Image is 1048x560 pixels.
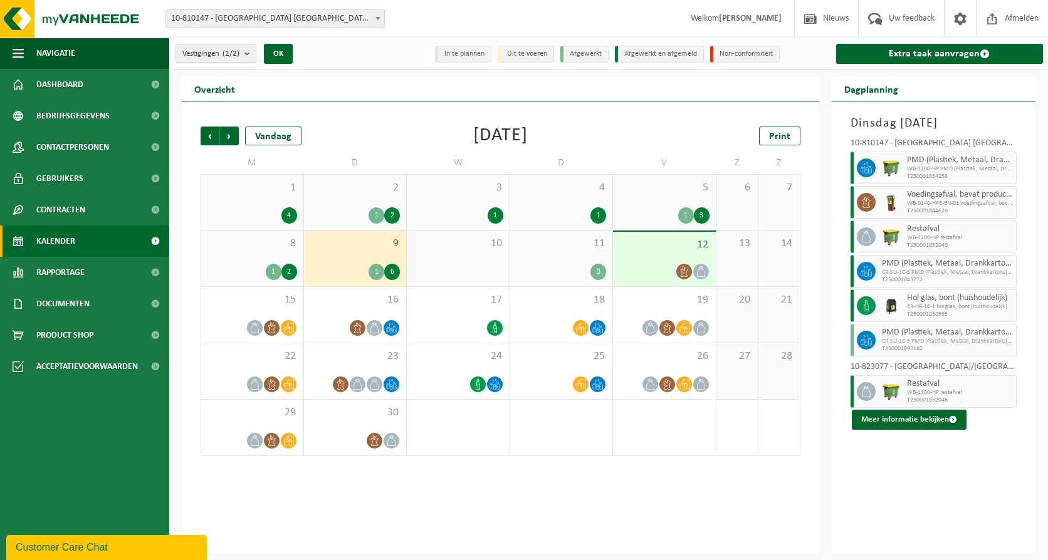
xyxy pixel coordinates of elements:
[882,338,1014,345] span: CR-SU-1C-5 PMD (Plastiek, Metaal, Drankkartons) (bedrijven)
[281,264,297,280] div: 2
[723,237,752,251] span: 13
[36,69,83,100] span: Dashboard
[207,293,297,307] span: 15
[36,319,93,351] span: Product Shop
[907,389,1014,397] span: WB-1100-HP restafval
[36,132,109,163] span: Contactpersonen
[723,293,752,307] span: 20
[907,224,1014,234] span: Restafval
[36,38,75,69] span: Navigatie
[36,100,110,132] span: Bedrijfsgegevens
[882,158,901,177] img: WB-1100-HPE-GN-50
[510,152,614,174] td: D
[615,46,704,63] li: Afgewerkt en afgemeld
[907,200,1014,207] span: WB-0140-HPE-BN-01 voedingsafval, bevat prod van dierl oorspr
[851,114,1017,133] h3: Dinsdag [DATE]
[882,328,1014,338] span: PMD (Plastiek, Metaal, Drankkartons) (bedrijven)
[36,257,85,288] span: Rapportage
[882,382,901,401] img: WB-1100-HPE-GN-50
[719,14,782,23] strong: [PERSON_NAME]
[907,311,1014,318] span: T250001850565
[310,293,401,307] span: 16
[264,44,293,64] button: OK
[716,152,758,174] td: Z
[413,181,503,195] span: 3
[852,410,967,430] button: Meer informatie bekijken
[882,345,1014,353] span: T250001893182
[384,207,400,224] div: 2
[560,46,609,63] li: Afgewerkt
[882,227,901,246] img: WB-1100-HPE-GN-50
[832,76,911,101] h2: Dagplanning
[165,9,385,28] span: 10-810147 - VAN DER VALK HOTEL ANTWERPEN NV - BORGERHOUT
[201,127,219,145] span: Vorige
[851,363,1017,375] div: 10-823077 - [GEOGRAPHIC_DATA]/[GEOGRAPHIC_DATA] - [GEOGRAPHIC_DATA]
[590,264,606,280] div: 3
[201,152,304,174] td: M
[245,127,301,145] div: Vandaag
[266,264,281,280] div: 1
[765,293,794,307] span: 21
[619,350,710,363] span: 26
[836,44,1044,64] a: Extra taak aanvragen
[516,350,607,363] span: 25
[166,10,384,28] span: 10-810147 - VAN DER VALK HOTEL ANTWERPEN NV - BORGERHOUT
[369,207,384,224] div: 1
[678,207,694,224] div: 1
[488,207,503,224] div: 1
[907,165,1014,173] span: WB-1100-HP PMD (Plastiek, Metaal, Drankkartons) (bedrijven)
[769,132,790,142] span: Print
[907,190,1014,200] span: Voedingsafval, bevat producten van dierlijke oorsprong, onverpakt, categorie 3
[36,163,83,194] span: Gebruikers
[765,350,794,363] span: 28
[407,152,510,174] td: W
[590,207,606,224] div: 1
[220,127,239,145] span: Volgende
[851,139,1017,152] div: 10-810147 - [GEOGRAPHIC_DATA] [GEOGRAPHIC_DATA] - [GEOGRAPHIC_DATA]
[907,242,1014,249] span: T250001852040
[765,237,794,251] span: 14
[281,207,297,224] div: 4
[304,152,407,174] td: D
[723,350,752,363] span: 27
[413,293,503,307] span: 17
[882,276,1014,284] span: T250001843772
[882,259,1014,269] span: PMD (Plastiek, Metaal, Drankkartons) (bedrijven)
[907,173,1014,180] span: T250001854258
[369,264,384,280] div: 1
[207,350,297,363] span: 22
[882,193,901,212] img: WB-0140-HPE-BN-06
[36,194,85,226] span: Contracten
[182,76,248,101] h2: Overzicht
[907,207,1014,215] span: T250001844626
[413,237,503,251] span: 10
[516,237,607,251] span: 11
[516,293,607,307] span: 18
[413,350,503,363] span: 24
[435,46,491,63] li: In te plannen
[310,406,401,420] span: 30
[613,152,716,174] td: V
[882,269,1014,276] span: CR-SU-1C-5 PMD (Plastiek, Metaal, Drankkartons) (bedrijven)
[619,181,710,195] span: 5
[310,181,401,195] span: 2
[619,293,710,307] span: 19
[907,397,1014,404] span: T250001852046
[207,406,297,420] span: 29
[907,293,1014,303] span: Hol glas, bont (huishoudelijk)
[907,155,1014,165] span: PMD (Plastiek, Metaal, Drankkartons) (bedrijven)
[758,152,800,174] td: Z
[710,46,780,63] li: Non-conformiteit
[907,234,1014,242] span: WB-1100-HP restafval
[384,264,400,280] div: 6
[182,44,239,63] span: Vestigingen
[882,296,901,315] img: CR-HR-1C-1000-PES-01
[207,181,297,195] span: 1
[765,181,794,195] span: 7
[498,46,554,63] li: Uit te voeren
[36,351,138,382] span: Acceptatievoorwaarden
[516,181,607,195] span: 4
[36,226,75,257] span: Kalender
[6,532,209,560] iframe: chat widget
